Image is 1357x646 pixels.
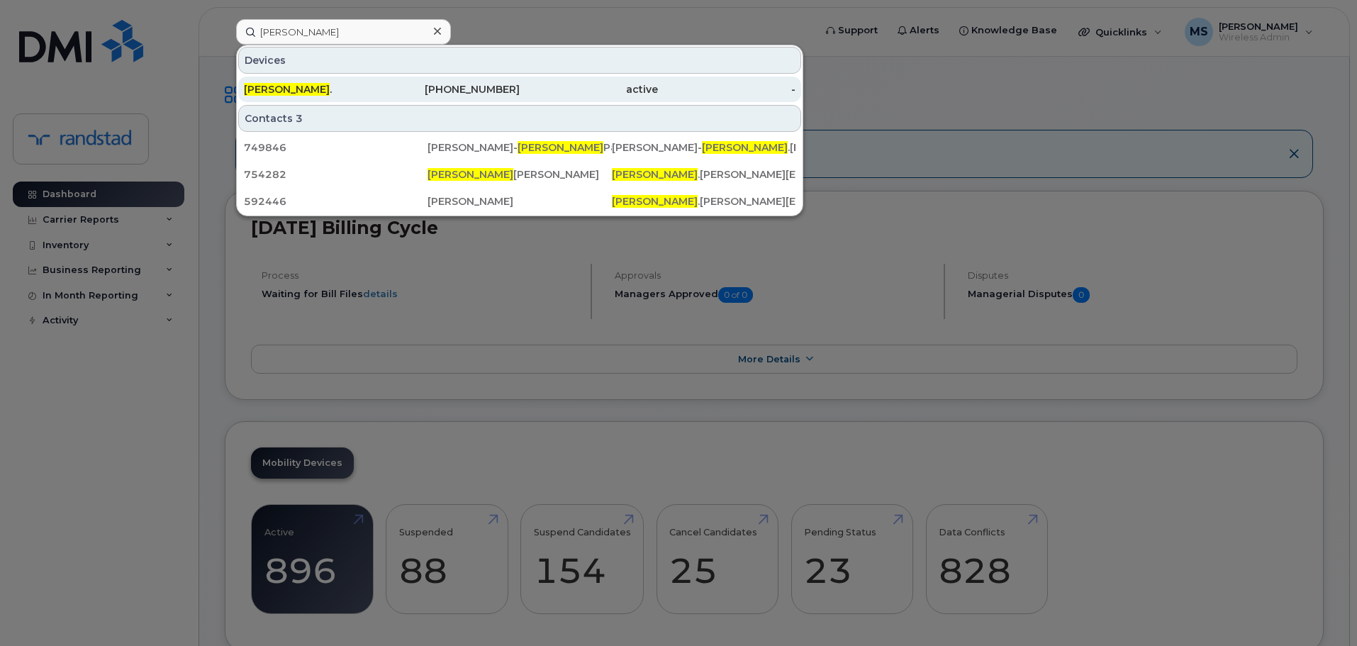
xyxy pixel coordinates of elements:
span: [PERSON_NAME] [612,168,698,181]
div: 749846 [244,140,428,155]
div: [PERSON_NAME]- Pare [428,140,611,155]
a: [PERSON_NAME].[PHONE_NUMBER]active- [238,77,801,102]
span: [PERSON_NAME] [518,141,603,154]
div: .[PERSON_NAME][EMAIL_ADDRESS][DOMAIN_NAME] [612,194,795,208]
div: [PHONE_NUMBER] [382,82,520,96]
span: [PERSON_NAME] [612,195,698,208]
a: 592446[PERSON_NAME][PERSON_NAME].[PERSON_NAME][EMAIL_ADDRESS][DOMAIN_NAME] [238,189,801,214]
span: 3 [296,111,303,126]
div: Devices [238,47,801,74]
div: active [520,82,658,96]
a: 754282[PERSON_NAME][PERSON_NAME][PERSON_NAME].[PERSON_NAME][EMAIL_ADDRESS][DOMAIN_NAME] [238,162,801,187]
span: [PERSON_NAME] [428,168,513,181]
div: Contacts [238,105,801,132]
div: - [658,82,796,96]
div: [PERSON_NAME] [428,194,611,208]
div: 592446 [244,194,428,208]
div: 754282 [244,167,428,182]
div: . [244,82,382,96]
a: 749846[PERSON_NAME]-[PERSON_NAME]Pare[PERSON_NAME]-[PERSON_NAME].[EMAIL_ADDRESS][DOMAIN_NAME] [238,135,801,160]
div: [PERSON_NAME] [428,167,611,182]
span: [PERSON_NAME] [702,141,788,154]
div: [PERSON_NAME]- .[EMAIL_ADDRESS][DOMAIN_NAME] [612,140,795,155]
span: [PERSON_NAME] [244,83,330,96]
div: .[PERSON_NAME][EMAIL_ADDRESS][DOMAIN_NAME] [612,167,795,182]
